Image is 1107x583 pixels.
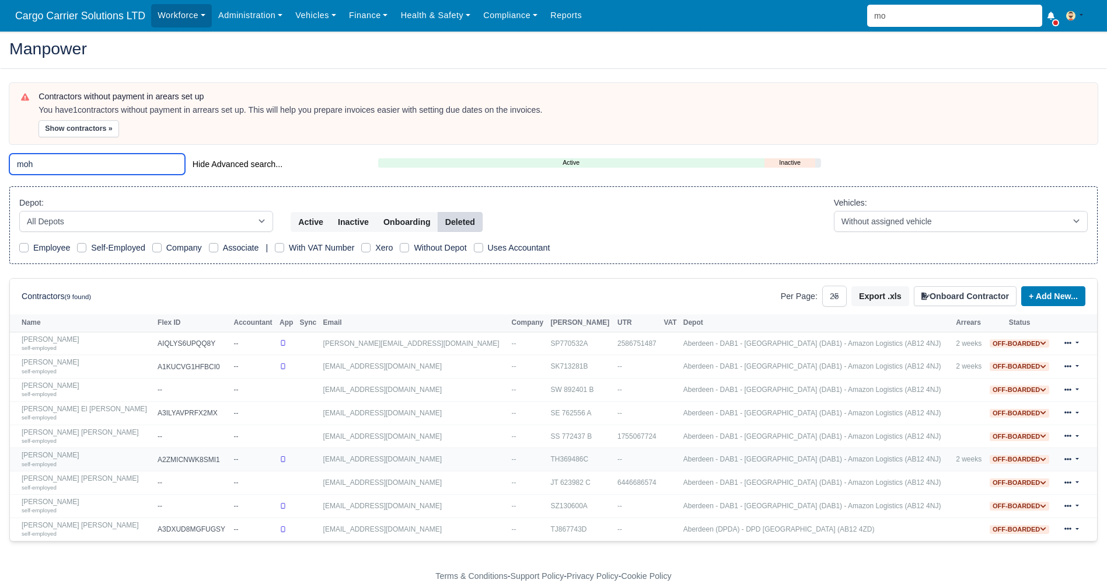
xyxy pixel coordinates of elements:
a: Aberdeen (DPDA) - DPD [GEOGRAPHIC_DATA] (AB12 4ZD) [683,525,875,533]
div: + Add New... [1017,286,1085,306]
small: self-employed [22,391,57,397]
a: Health & Safety [394,4,477,27]
a: Aberdeen - DAB1 - [GEOGRAPHIC_DATA] (DAB1) - Amazon Logistics (AB12 4NJ) [683,386,941,394]
td: -- [614,401,661,425]
a: Off-boarded [990,432,1049,440]
label: Uses Accountant [488,241,550,255]
th: Email [320,314,509,332]
td: -- [231,495,277,518]
td: AIQLYS6UPQQ8Y [155,332,231,355]
span: Off-boarded [990,525,1049,534]
a: [PERSON_NAME] self-employed [22,381,152,398]
td: [EMAIL_ADDRESS][DOMAIN_NAME] [320,379,509,402]
td: 2 weeks [953,448,986,471]
th: Flex ID [155,314,231,332]
td: [PERSON_NAME][EMAIL_ADDRESS][DOMAIN_NAME] [320,332,509,355]
span: -- [512,502,516,510]
a: [PERSON_NAME] self-employed [22,358,152,375]
a: + Add New... [1021,286,1085,306]
td: [EMAIL_ADDRESS][DOMAIN_NAME] [320,401,509,425]
small: self-employed [22,345,57,351]
td: SK713281B [548,355,615,379]
th: UTR [614,314,661,332]
td: 2586751487 [614,332,661,355]
a: Terms & Conditions [435,571,507,581]
a: Off-boarded [990,386,1049,394]
td: -- [155,425,231,448]
th: Company [509,314,548,332]
td: -- [231,518,277,540]
td: -- [231,448,277,471]
td: TJ867743D [548,518,615,540]
a: Aberdeen - DAB1 - [GEOGRAPHIC_DATA] (DAB1) - Amazon Logistics (AB12 4NJ) [683,478,941,487]
a: Inactive [764,158,816,168]
th: Status [986,314,1053,332]
a: Administration [212,4,289,27]
label: Associate [223,241,259,255]
th: App [277,314,296,332]
span: Off-boarded [990,409,1049,418]
td: -- [155,379,231,402]
td: A3ILYAVPRFX2MX [155,401,231,425]
h6: Contractors without payment in arears set up [39,92,1086,102]
td: [EMAIL_ADDRESS][DOMAIN_NAME] [320,495,509,518]
a: Aberdeen - DAB1 - [GEOGRAPHIC_DATA] (DAB1) - Amazon Logistics (AB12 4NJ) [683,339,941,348]
td: SE 762556 A [548,401,615,425]
td: -- [231,379,277,402]
a: [PERSON_NAME] self-employed [22,451,152,468]
th: [PERSON_NAME] [548,314,615,332]
a: Aberdeen - DAB1 - [GEOGRAPHIC_DATA] (DAB1) - Amazon Logistics (AB12 4NJ) [683,502,941,510]
td: A2ZMICNWK8SMI1 [155,448,231,471]
a: Aberdeen - DAB1 - [GEOGRAPHIC_DATA] (DAB1) - Amazon Logistics (AB12 4NJ) [683,409,941,417]
a: Off-boarded [990,478,1049,487]
td: 6446686574 [614,471,661,495]
td: -- [231,401,277,425]
a: Aberdeen - DAB1 - [GEOGRAPHIC_DATA] (DAB1) - Amazon Logistics (AB12 4NJ) [683,362,941,370]
td: SS 772437 B [548,425,615,448]
span: -- [512,339,516,348]
a: Aberdeen - DAB1 - [GEOGRAPHIC_DATA] (DAB1) - Amazon Logistics (AB12 4NJ) [683,455,941,463]
label: Employee [33,241,70,255]
td: [EMAIL_ADDRESS][DOMAIN_NAME] [320,355,509,379]
button: Hide Advanced search... [185,154,290,174]
div: You have contractors without payment in arrears set up. This will help you prepare invoices easie... [39,105,1086,116]
input: Search (by name, email, transporter id) ... [9,154,185,175]
td: 2 weeks [953,355,986,379]
span: -- [512,432,516,440]
a: Cargo Carrier Solutions LTD [9,5,151,27]
a: [PERSON_NAME] self-employed [22,335,152,352]
iframe: Chat Widget [1049,527,1107,583]
a: Workforce [151,4,212,27]
td: [EMAIL_ADDRESS][DOMAIN_NAME] [320,471,509,495]
label: Depot: [19,196,44,210]
button: Onboarding [376,212,438,232]
input: Search... [867,5,1042,27]
td: 2 weeks [953,332,986,355]
th: Arrears [953,314,986,332]
a: Off-boarded [990,455,1049,463]
span: -- [512,386,516,394]
small: self-employed [22,530,57,537]
td: A3DXUD8MGFUGSY [155,518,231,540]
a: Off-boarded [990,339,1049,348]
td: TH369486C [548,448,615,471]
label: Without Depot [414,241,466,255]
span: Off-boarded [990,455,1049,464]
a: Vehicles [289,4,343,27]
a: Off-boarded [990,362,1049,370]
strong: 1 [73,105,78,114]
span: Off-boarded [990,362,1049,371]
button: Onboard Contractor [914,286,1017,306]
span: Off-boarded [990,502,1049,511]
td: -- [231,425,277,448]
span: -- [512,409,516,417]
span: Off-boarded [990,478,1049,487]
a: Off-boarded [990,525,1049,533]
span: Off-boarded [990,432,1049,441]
small: self-employed [22,438,57,444]
span: -- [512,478,516,487]
a: [PERSON_NAME] [PERSON_NAME] self-employed [22,521,152,538]
button: Deleted [438,212,483,232]
div: Manpower [1,31,1106,69]
td: -- [155,471,231,495]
